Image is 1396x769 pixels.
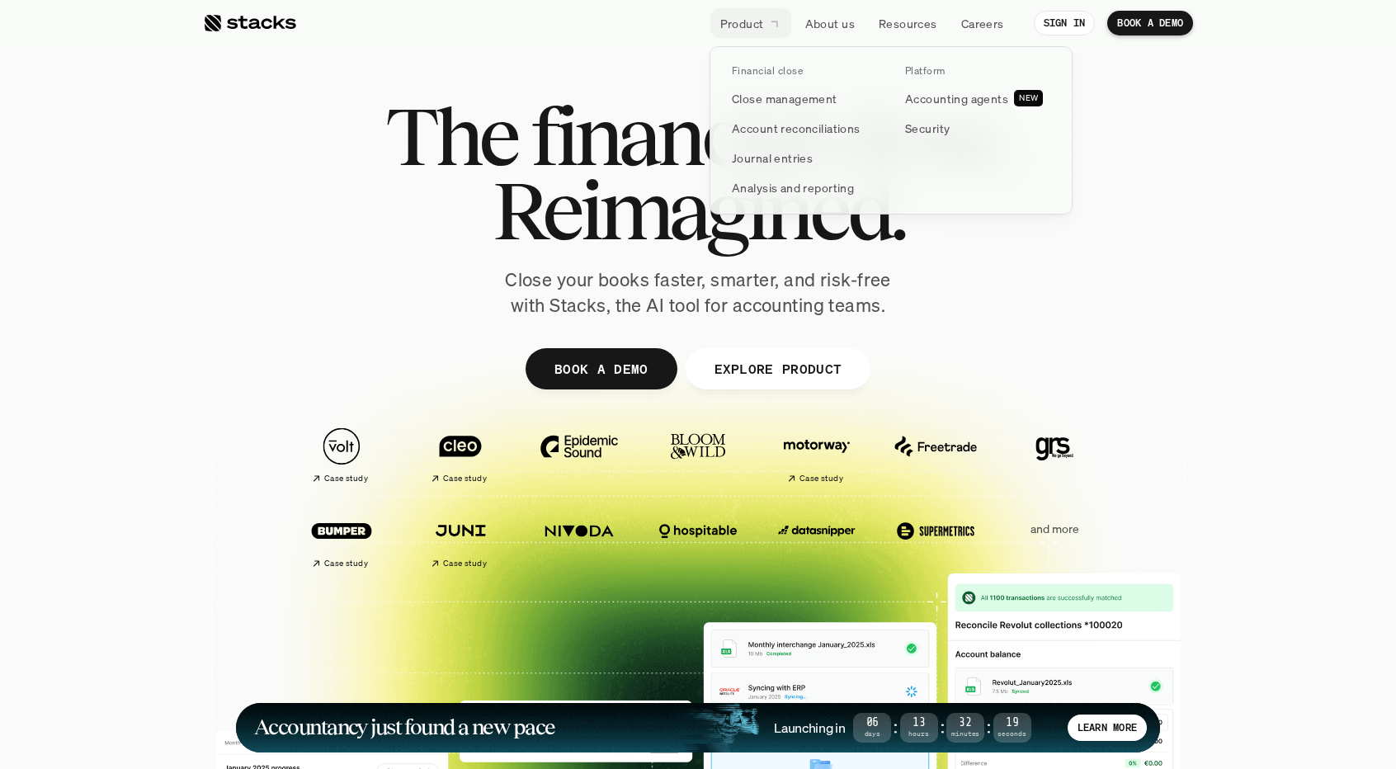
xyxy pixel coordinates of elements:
a: Accounting agentsNEW [895,83,1060,113]
a: Case study [290,419,393,491]
span: 19 [993,719,1031,728]
a: BOOK A DEMO [1107,11,1193,35]
span: Seconds [993,731,1031,737]
a: Case study [766,419,868,491]
h2: Case study [799,474,843,484]
a: Resources [869,8,947,38]
p: Journal entries [732,149,813,167]
a: SIGN IN [1034,11,1096,35]
a: BOOK A DEMO [526,348,677,389]
p: and more [1003,522,1106,536]
a: Case study [409,419,512,491]
strong: : [984,718,993,737]
p: Financial close [732,65,803,77]
p: BOOK A DEMO [554,356,648,380]
h1: Accountancy just found a new pace [254,718,555,737]
span: 06 [853,719,891,728]
a: Journal entries [722,143,887,172]
span: financial [531,99,815,173]
a: EXPLORE PRODUCT [685,348,870,389]
p: Close your books faster, smarter, and risk-free with Stacks, the AI tool for accounting teams. [492,267,904,318]
p: Close management [732,90,837,107]
span: Reimagined. [493,173,904,248]
p: Account reconciliations [732,120,861,137]
h2: Case study [324,559,368,568]
span: The [385,99,516,173]
p: Analysis and reporting [732,179,854,196]
span: Hours [900,731,938,737]
p: LEARN MORE [1078,722,1137,734]
a: Security [895,113,1060,143]
p: SIGN IN [1044,17,1086,29]
a: Case study [409,503,512,575]
span: Days [853,731,891,737]
p: EXPLORE PRODUCT [714,356,842,380]
h2: NEW [1019,93,1038,103]
span: Minutes [946,731,984,737]
a: Case study [290,503,393,575]
a: Account reconciliations [722,113,887,143]
h2: Case study [324,474,368,484]
p: Accounting agents [905,90,1008,107]
a: Analysis and reporting [722,172,887,202]
a: Close management [722,83,887,113]
a: Careers [951,8,1014,38]
h4: Launching in [774,719,845,737]
p: Product [720,15,764,32]
span: 13 [900,719,938,728]
span: 32 [946,719,984,728]
strong: : [938,718,946,737]
p: About us [805,15,855,32]
a: About us [795,8,865,38]
h2: Case study [443,559,487,568]
p: BOOK A DEMO [1117,17,1183,29]
a: Accountancy just found a new paceLaunching in06Days:13Hours:32Minutes:19SecondsLEARN MORE [236,703,1160,752]
p: Resources [879,15,937,32]
h2: Case study [443,474,487,484]
p: Security [905,120,950,137]
strong: : [891,718,899,737]
p: Platform [905,65,946,77]
p: Careers [961,15,1004,32]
